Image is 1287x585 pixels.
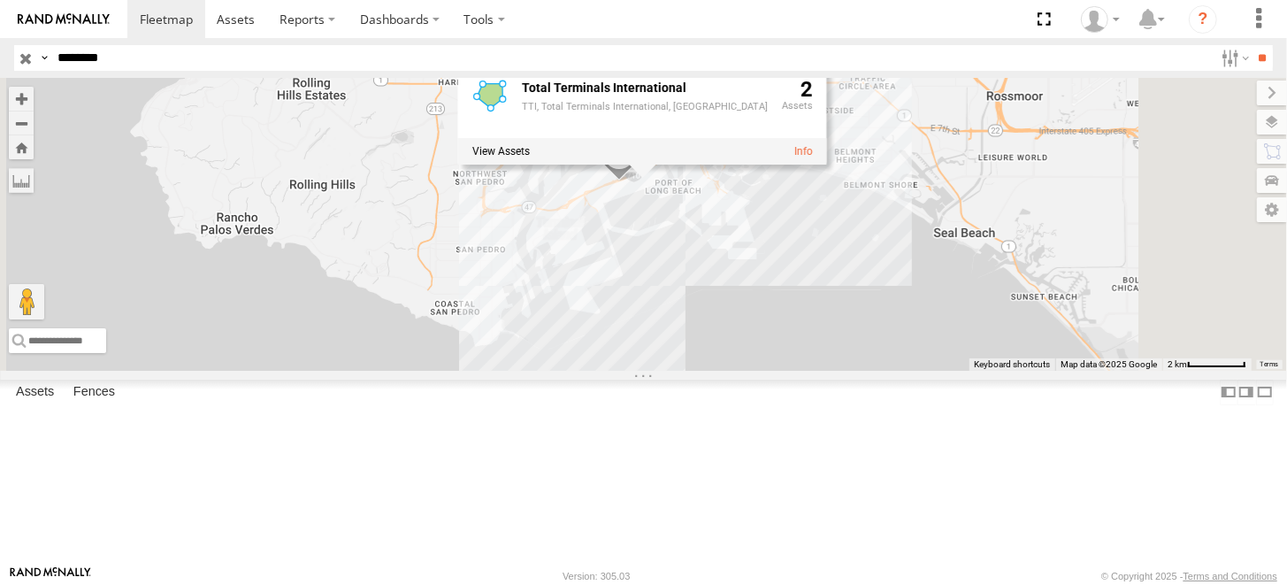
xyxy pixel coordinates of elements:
div: 2 [781,78,812,135]
button: Zoom out [9,111,34,135]
button: Drag Pegman onto the map to open Street View [9,284,44,319]
div: TTI, Total Terminals International, [GEOGRAPHIC_DATA] [521,103,767,113]
div: Fence Name - Total Terminals International [521,81,767,95]
img: rand-logo.svg [18,13,110,26]
label: Measure [9,168,34,193]
span: 2 km [1168,359,1187,369]
i: ? [1189,5,1217,34]
a: View fence details [793,145,812,158]
label: Dock Summary Table to the Left [1220,380,1237,405]
button: Map Scale: 2 km per 63 pixels [1162,358,1252,371]
label: Hide Summary Table [1256,380,1274,405]
div: © Copyright 2025 - [1101,571,1277,581]
a: Terms and Conditions [1184,571,1277,581]
div: Zulema McIntosch [1075,6,1126,33]
div: Version: 305.03 [563,571,630,581]
label: Map Settings [1257,197,1287,222]
label: Fences [65,381,124,405]
label: Dock Summary Table to the Right [1237,380,1255,405]
button: Zoom in [9,87,34,111]
span: Map data ©2025 Google [1061,359,1157,369]
label: Search Query [37,45,51,71]
label: Assets [7,381,63,405]
button: Zoom Home [9,135,34,159]
button: Keyboard shortcuts [974,358,1050,371]
a: Terms [1260,360,1279,367]
a: Visit our Website [10,567,91,585]
label: Search Filter Options [1214,45,1253,71]
label: View assets associated with this fence [471,145,529,158]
